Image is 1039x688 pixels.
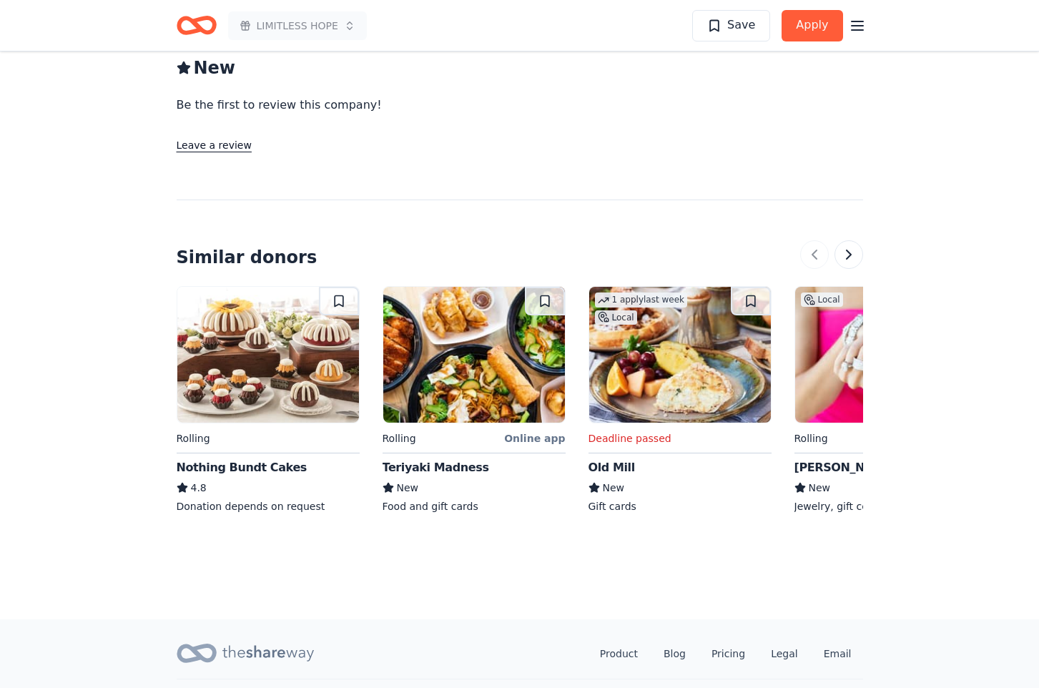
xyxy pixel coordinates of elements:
div: Rolling [177,430,210,447]
div: Gift cards [589,499,772,513]
nav: quick links [589,639,863,668]
button: LIMITLESS HOPE [228,11,367,40]
a: Pricing [700,639,757,668]
div: [PERSON_NAME]'s Jewelers [794,459,962,476]
div: Local [595,310,637,325]
img: Image for Nothing Bundt Cakes [177,287,359,423]
span: Save [727,16,755,34]
a: Product [589,639,649,668]
span: New [194,56,236,79]
div: Online app [504,429,565,447]
button: Apply [782,10,842,41]
a: Image for Teriyaki MadnessRollingOnline appTeriyaki MadnessNewFood and gift cards [383,286,566,513]
img: Image for Old Mill [589,287,771,423]
button: Save [692,10,770,41]
a: Email [812,639,863,668]
div: Old Mill [589,459,635,476]
a: Blog [652,639,697,668]
span: New [397,479,419,496]
div: Be the first to review this company! [177,97,543,114]
div: Rolling [794,430,828,447]
img: Image for Zachary's Jewelers [795,287,977,423]
a: Home [177,9,217,42]
button: Leave a review [177,137,252,154]
div: Donation depends on request [177,499,360,513]
span: 4.8 [191,479,207,496]
div: Food and gift cards [383,499,566,513]
div: Similar donors [177,246,317,269]
span: LIMITLESS HOPE [257,17,338,34]
a: Image for Nothing Bundt CakesRollingNothing Bundt Cakes4.8Donation depends on request [177,286,360,513]
div: Local [801,293,843,307]
a: Image for Old Mill1 applylast weekLocalDeadline passedOld MillNewGift cards [589,286,772,513]
div: Teriyaki Madness [383,459,489,476]
div: Rolling [383,430,416,447]
div: Deadline passed [589,430,671,447]
img: Image for Teriyaki Madness [383,287,565,423]
span: New [809,479,831,496]
a: Legal [759,639,809,668]
a: Image for Zachary's JewelersLocalRollingOnline app[PERSON_NAME]'s JewelersNewJewelry, gift certif... [794,286,978,513]
span: New [603,479,625,496]
div: 1 apply last week [595,293,688,308]
div: Nothing Bundt Cakes [177,459,307,476]
div: Jewelry, gift certificates [794,499,978,513]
